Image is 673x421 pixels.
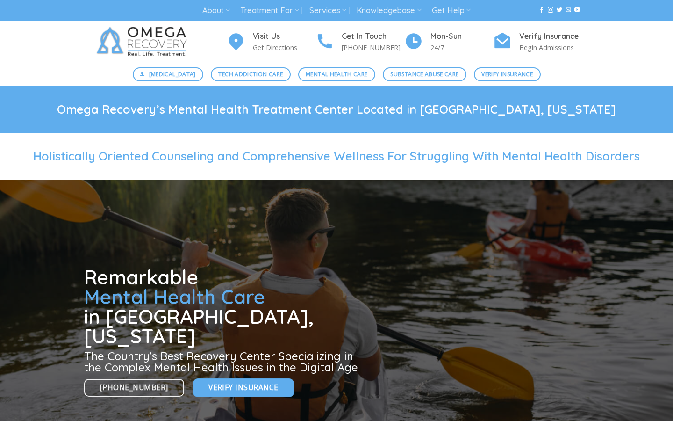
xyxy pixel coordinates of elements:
[430,42,493,53] p: 24/7
[430,30,493,43] h4: Mon-Sun
[253,30,315,43] h4: Visit Us
[208,382,278,393] span: Verify Insurance
[481,70,533,79] span: Verify Insurance
[193,378,294,397] a: Verify Insurance
[100,382,168,393] span: [PHONE_NUMBER]
[539,7,544,14] a: Follow on Facebook
[519,30,582,43] h4: Verify Insurance
[202,2,230,19] a: About
[298,67,375,81] a: Mental Health Care
[357,2,421,19] a: Knowledgebase
[33,149,640,163] span: Holistically Oriented Counseling and Comprehensive Wellness For Struggling With Mental Health Dis...
[149,70,196,79] span: [MEDICAL_DATA]
[474,67,541,81] a: Verify Insurance
[84,379,184,397] a: [PHONE_NUMBER]
[383,67,466,81] a: Substance Abuse Care
[390,70,458,79] span: Substance Abuse Care
[240,2,299,19] a: Treatment For
[315,30,404,53] a: Get In Touch [PHONE_NUMBER]
[557,7,562,14] a: Follow on Twitter
[493,30,582,53] a: Verify Insurance Begin Admissions
[227,30,315,53] a: Visit Us Get Directions
[84,350,362,373] h3: The Country’s Best Recovery Center Specializing in the Complex Mental Health Issues in the Digita...
[432,2,471,19] a: Get Help
[548,7,553,14] a: Follow on Instagram
[91,21,196,63] img: Omega Recovery
[309,2,346,19] a: Services
[342,42,404,53] p: [PHONE_NUMBER]
[84,284,265,309] span: Mental Health Care
[133,67,204,81] a: [MEDICAL_DATA]
[218,70,283,79] span: Tech Addiction Care
[306,70,367,79] span: Mental Health Care
[574,7,580,14] a: Follow on YouTube
[84,268,362,346] h1: Remarkable in [GEOGRAPHIC_DATA], [US_STATE]
[342,30,404,43] h4: Get In Touch
[519,42,582,53] p: Begin Admissions
[566,7,571,14] a: Send us an email
[253,42,315,53] p: Get Directions
[211,67,291,81] a: Tech Addiction Care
